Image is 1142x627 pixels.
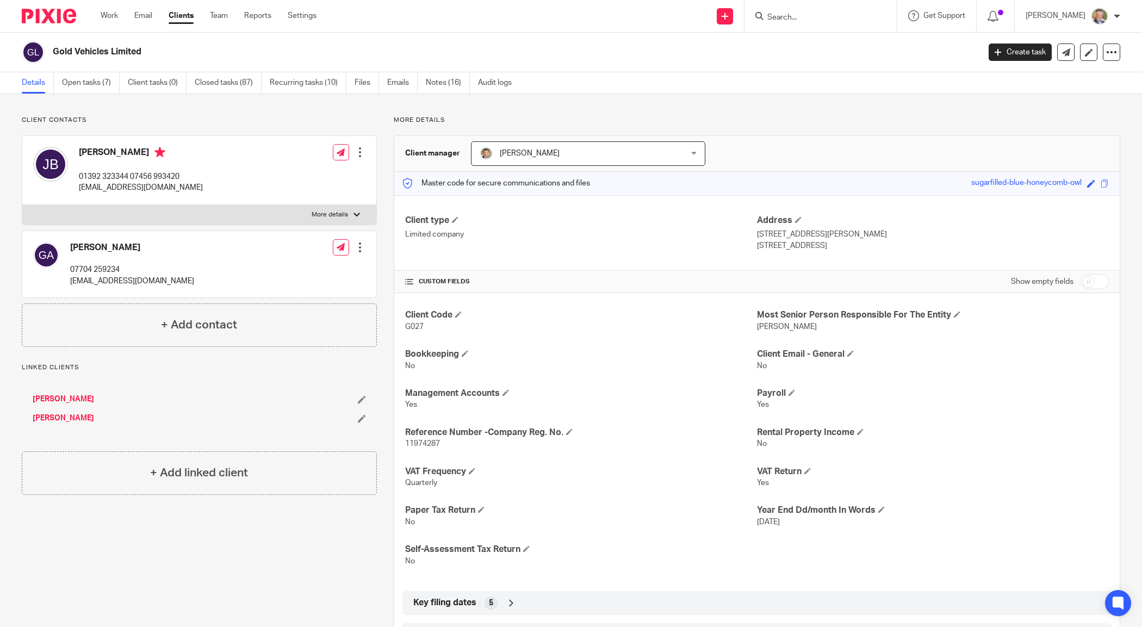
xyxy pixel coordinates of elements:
span: Quarterly [405,479,437,487]
a: Team [210,10,228,21]
a: Create task [989,44,1052,61]
p: 01392 323344 07456 993420 [79,171,203,182]
a: Audit logs [478,72,520,94]
h4: Payroll [757,388,1109,399]
h4: Self-Assessment Tax Return [405,544,757,555]
span: 5 [489,598,493,609]
p: Client contacts [22,116,377,125]
h4: Rental Property Income [757,427,1109,438]
a: Clients [169,10,194,21]
span: No [405,557,415,565]
p: Master code for secure communications and files [402,178,590,189]
i: Primary [154,147,165,158]
a: Email [134,10,152,21]
a: Reports [244,10,271,21]
span: Yes [757,479,769,487]
input: Search [766,13,864,23]
p: Limited company [405,229,757,240]
a: Recurring tasks (10) [270,72,346,94]
h4: VAT Return [757,466,1109,477]
span: Key filing dates [413,597,476,609]
span: [PERSON_NAME] [500,150,560,157]
p: 07704 259234 [70,264,194,275]
a: Details [22,72,54,94]
span: [PERSON_NAME] [757,323,817,331]
span: No [405,362,415,370]
img: High%20Res%20Andrew%20Price%20Accountants_Poppy%20Jakes%20photography-1109.jpg [1091,8,1108,25]
a: Closed tasks (87) [195,72,262,94]
h4: Management Accounts [405,388,757,399]
h4: VAT Frequency [405,466,757,477]
a: [PERSON_NAME] [33,413,94,424]
h4: CUSTOM FIELDS [405,277,757,286]
h4: [PERSON_NAME] [79,147,203,160]
span: Get Support [923,12,965,20]
a: Client tasks (0) [128,72,187,94]
h2: Gold Vehicles Limited [53,46,789,58]
h4: Client Code [405,309,757,321]
p: [PERSON_NAME] [1026,10,1085,21]
h4: Client type [405,215,757,226]
p: More details [394,116,1120,125]
span: [DATE] [757,518,780,526]
p: [EMAIL_ADDRESS][DOMAIN_NAME] [70,276,194,287]
a: Emails [387,72,418,94]
h3: Client manager [405,148,460,159]
div: sugarfilled-blue-honeycomb-owl [971,177,1082,190]
h4: Client Email - General [757,349,1109,360]
h4: Most Senior Person Responsible For The Entity [757,309,1109,321]
p: [EMAIL_ADDRESS][DOMAIN_NAME] [79,182,203,193]
a: [PERSON_NAME] [33,394,94,405]
img: High%20Res%20Andrew%20Price%20Accountants_Poppy%20Jakes%20photography-1118.jpg [480,147,493,160]
p: Linked clients [22,363,377,372]
p: More details [312,210,348,219]
label: Show empty fields [1011,276,1073,287]
img: Pixie [22,9,76,23]
p: [STREET_ADDRESS][PERSON_NAME] [757,229,1109,240]
span: G027 [405,323,424,331]
span: No [757,362,767,370]
img: svg%3E [33,147,68,182]
h4: + Add linked client [150,464,248,481]
a: Settings [288,10,316,21]
h4: Year End Dd/month In Words [757,505,1109,516]
img: svg%3E [22,41,45,64]
a: Work [101,10,118,21]
p: [STREET_ADDRESS] [757,240,1109,251]
a: Files [355,72,379,94]
a: Open tasks (7) [62,72,120,94]
span: Yes [405,401,417,408]
span: 11974287 [405,440,440,448]
h4: Address [757,215,1109,226]
img: svg%3E [33,242,59,268]
span: Yes [757,401,769,408]
h4: Bookkeeping [405,349,757,360]
span: No [405,518,415,526]
a: Notes (16) [426,72,470,94]
h4: Paper Tax Return [405,505,757,516]
h4: + Add contact [161,316,237,333]
h4: [PERSON_NAME] [70,242,194,253]
h4: Reference Number -Company Reg. No. [405,427,757,438]
span: No [757,440,767,448]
